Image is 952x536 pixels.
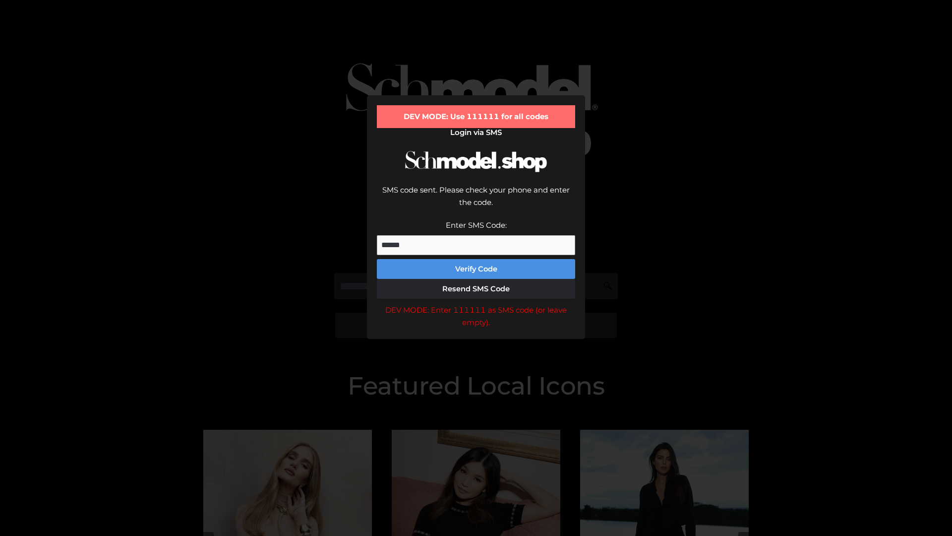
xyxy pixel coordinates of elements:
img: Schmodel Logo [402,142,550,181]
h2: Login via SMS [377,128,575,137]
div: SMS code sent. Please check your phone and enter the code. [377,184,575,219]
div: DEV MODE: Enter 111111 as SMS code (or leave empty). [377,304,575,329]
button: Resend SMS Code [377,279,575,299]
button: Verify Code [377,259,575,279]
div: DEV MODE: Use 111111 for all codes [377,105,575,128]
label: Enter SMS Code: [446,220,507,230]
